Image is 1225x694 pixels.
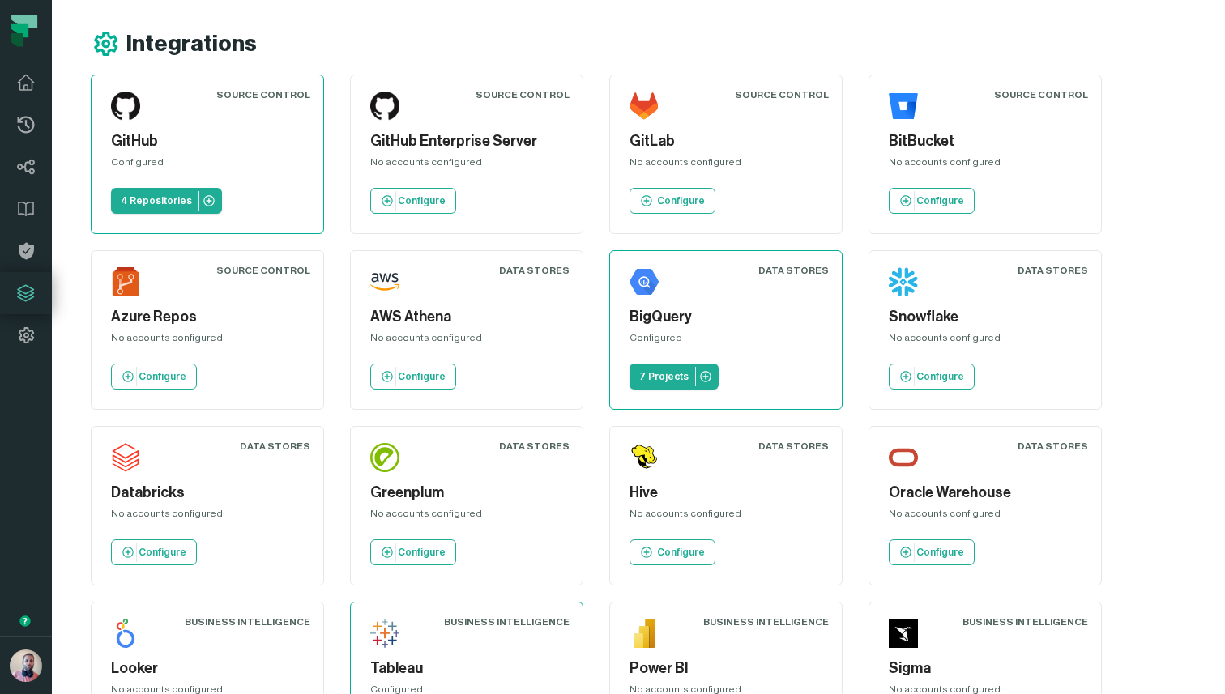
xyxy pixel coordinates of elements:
div: No accounts configured [370,331,563,351]
div: Data Stores [1018,264,1088,277]
div: Source Control [994,88,1088,101]
img: Sigma [889,619,918,648]
img: Looker [111,619,140,648]
p: Configure [916,370,964,383]
img: GitLab [630,92,659,121]
div: Tooltip anchor [18,614,32,628]
p: 7 Projects [639,370,689,383]
img: GitHub Enterprise Server [370,92,399,121]
img: Hive [630,443,659,472]
div: Business Intelligence [185,615,310,628]
img: GitHub [111,92,140,121]
h5: Databricks [111,482,304,504]
div: Data Stores [758,440,829,453]
p: Configure [657,194,705,207]
h5: BigQuery [630,306,822,328]
img: Tableau [370,619,399,648]
img: avatar of Idan Shabi [10,649,42,682]
a: Configure [889,364,975,390]
div: No accounts configured [630,155,822,175]
a: Configure [111,364,197,390]
p: Configure [398,546,446,559]
a: Configure [111,539,197,565]
div: Business Intelligence [703,615,829,628]
img: Databricks [111,443,140,472]
img: Snowflake [889,267,918,296]
div: Source Control [216,264,310,277]
h5: GitLab [630,130,822,152]
p: Configure [657,546,705,559]
h5: GitHub Enterprise Server [370,130,563,152]
a: 4 Repositories [111,188,222,214]
div: Data Stores [499,440,570,453]
img: AWS Athena [370,267,399,296]
img: Power BI [630,619,659,648]
h5: Looker [111,658,304,679]
h5: Tableau [370,658,563,679]
p: Configure [916,194,964,207]
a: Configure [370,539,456,565]
h5: Hive [630,482,822,504]
h1: Integrations [126,30,257,58]
div: No accounts configured [889,507,1082,526]
div: Data Stores [499,264,570,277]
img: BitBucket [889,92,918,121]
div: Configured [111,155,304,175]
p: Configure [398,194,446,207]
a: Configure [889,188,975,214]
div: Data Stores [1018,440,1088,453]
a: Configure [370,364,456,390]
div: No accounts configured [111,331,304,351]
h5: Oracle Warehouse [889,482,1082,504]
div: Source Control [216,88,310,101]
div: Configured [630,331,822,351]
h5: Sigma [889,658,1082,679]
img: Greenplum [370,443,399,472]
h5: Snowflake [889,306,1082,328]
h5: AWS Athena [370,306,563,328]
a: Configure [889,539,975,565]
div: No accounts configured [889,331,1082,351]
a: 7 Projects [630,364,719,390]
h5: Greenplum [370,482,563,504]
div: Source Control [476,88,570,101]
p: 4 Repositories [121,194,192,207]
p: Configure [398,370,446,383]
a: Configure [630,539,715,565]
img: Azure Repos [111,267,140,296]
h5: Power BI [630,658,822,679]
div: No accounts configured [370,507,563,526]
h5: GitHub [111,130,304,152]
div: Data Stores [758,264,829,277]
div: No accounts configured [630,507,822,526]
div: No accounts configured [370,155,563,175]
a: Configure [370,188,456,214]
p: Configure [916,546,964,559]
div: No accounts configured [111,507,304,526]
h5: BitBucket [889,130,1082,152]
div: Data Stores [240,440,310,453]
h5: Azure Repos [111,306,304,328]
p: Configure [139,546,186,559]
p: Configure [139,370,186,383]
div: Business Intelligence [444,615,570,628]
a: Configure [630,188,715,214]
img: BigQuery [630,267,659,296]
div: Business Intelligence [962,615,1088,628]
img: Oracle Warehouse [889,443,918,472]
div: No accounts configured [889,155,1082,175]
div: Source Control [735,88,829,101]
